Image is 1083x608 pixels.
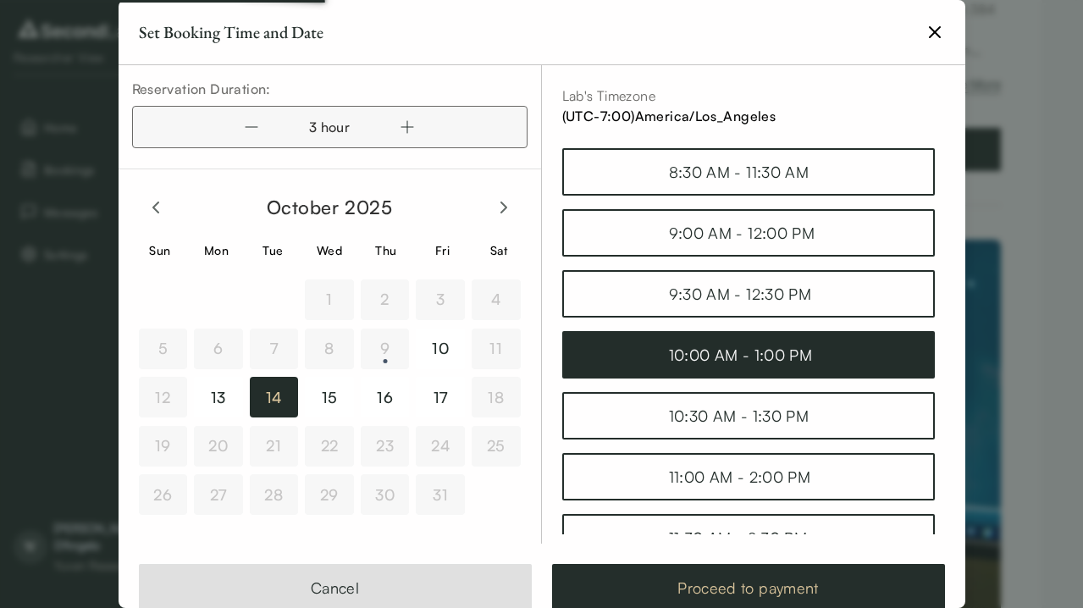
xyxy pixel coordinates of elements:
div: 8:30 AM - 11:30 AM [669,160,828,184]
button: 31 [416,474,465,515]
div: Thu [364,241,407,259]
button: 21 [250,426,299,467]
button: 9 [361,329,410,369]
button: 11:00 AM - 2:00 PM [562,453,935,500]
button: 2 [361,279,410,320]
button: 4 [472,279,521,320]
div: Wed [308,241,351,259]
button: 14 [250,377,299,417]
button: 3 [416,279,465,320]
button: 25 [472,426,521,467]
button: 10 [416,329,465,369]
span: 2025 [345,196,392,218]
button: 30 [361,474,410,515]
span: October [267,196,340,218]
button: 8:30 AM - 11:30 AM [562,148,935,196]
button: 19 [139,426,188,467]
button: 23 [361,426,410,467]
button: 28 [250,474,299,515]
div: Fri [421,241,464,259]
span: (UTC -7 :00) America/Los_Angeles [562,108,776,124]
div: Tue [251,241,295,259]
button: 29 [305,474,354,515]
div: Sun [139,241,182,259]
button: 18 [472,377,521,417]
button: 10:00 AM - 1:00 PM [562,331,935,379]
div: 11:30 AM - 2:30 PM [669,526,828,550]
div: Set Booking Time and Date [139,20,323,44]
div: 3 hour [282,117,377,137]
div: Sat [478,241,521,259]
button: 22 [305,426,354,467]
div: Lab's Timezone [562,86,945,106]
button: 20 [194,426,243,467]
button: 15 [305,377,354,417]
button: 1 [305,279,354,320]
div: Mon [195,241,238,259]
div: 9:30 AM - 12:30 PM [669,282,828,306]
button: 12 [139,377,188,417]
button: 9:00 AM - 12:00 PM [562,209,935,257]
button: 6 [194,329,243,369]
div: 9:00 AM - 12:00 PM [669,221,828,245]
button: 5 [139,329,188,369]
button: 11:30 AM - 2:30 PM [562,514,935,561]
button: 16 [361,377,410,417]
button: 24 [416,426,465,467]
button: 13 [194,377,243,417]
div: Reservation Duration: [132,79,528,99]
div: 11:00 AM - 2:00 PM [669,465,828,489]
button: 9:30 AM - 12:30 PM [562,270,935,318]
button: 7 [250,329,299,369]
button: 10:30 AM - 1:30 PM [562,392,935,439]
button: 26 [139,474,188,515]
button: 11 [472,329,521,369]
button: 27 [194,474,243,515]
div: 10:30 AM - 1:30 PM [669,404,828,428]
button: 8 [305,329,354,369]
div: 10:00 AM - 1:00 PM [669,343,828,367]
button: 17 [416,377,465,417]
